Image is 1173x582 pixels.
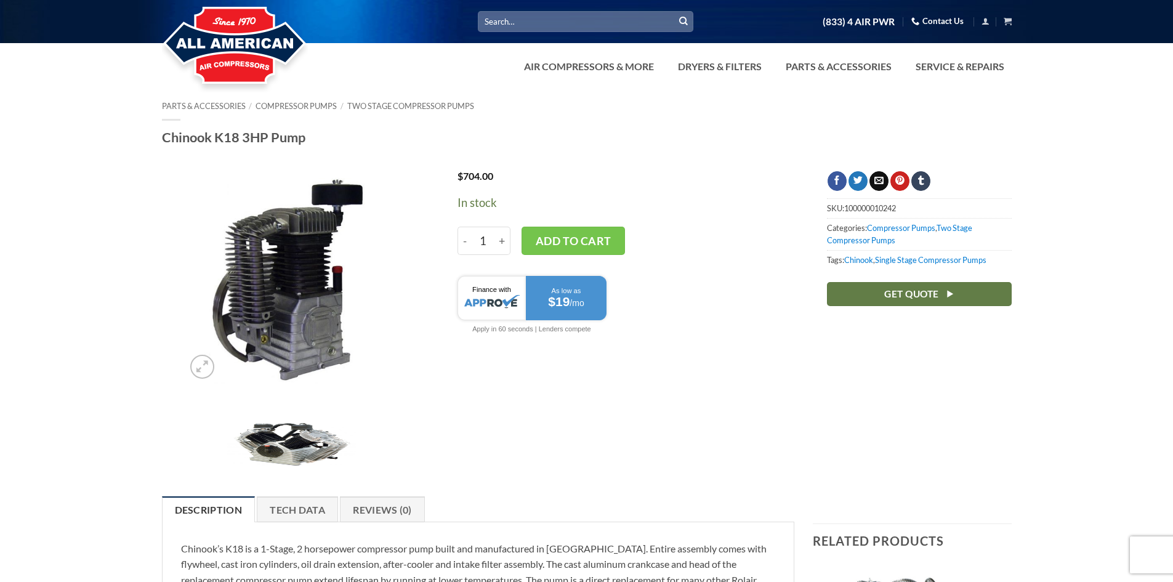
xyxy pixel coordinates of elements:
[472,227,495,255] input: Product quantity
[162,101,246,111] a: Parts & Accessories
[778,54,899,79] a: Parts & Accessories
[884,286,938,302] span: Get Quote
[671,54,769,79] a: Dryers & Filters
[875,255,986,265] a: Single Stage Compressor Pumps
[227,419,356,469] img: Chinook K100 Pump
[257,496,338,522] a: Tech Data
[827,282,1012,306] a: Get Quote
[911,12,964,31] a: Contact Us
[340,496,425,522] a: Reviews (0)
[190,355,214,379] a: Zoom
[458,170,493,182] bdi: 704.00
[458,170,463,182] span: $
[827,218,1012,250] span: Categories: ,
[844,203,896,213] span: 100000010242
[162,129,1012,146] h1: Chinook K18 3HP Pump
[827,250,1012,269] span: Tags: ,
[341,101,344,111] span: /
[1004,14,1012,29] a: View cart
[828,171,847,191] a: Share on Facebook
[844,255,873,265] a: Chinook
[458,227,472,255] input: Reduce quantity of Chinook K18 3HP Pump
[494,227,510,255] input: Increase quantity of Chinook K18 3HP Pump
[823,11,895,33] a: (833) 4 AIR PWR
[249,101,252,111] span: /
[911,171,930,191] a: Share on Tumblr
[982,14,990,29] a: Login
[908,54,1012,79] a: Service & Repairs
[162,102,1012,111] nav: Breadcrumb
[517,54,661,79] a: Air Compressors & More
[256,101,337,111] a: Compressor Pumps
[827,198,1012,217] span: SKU:
[162,496,256,522] a: Description
[478,11,693,31] input: Search…
[867,223,935,233] a: Compressor Pumps
[890,171,909,191] a: Pin on Pinterest
[347,101,474,111] a: Two Stage Compressor Pumps
[458,194,790,212] p: In stock
[849,171,868,191] a: Share on Twitter
[184,171,398,385] img: Chinook K18 3HP Pump
[674,12,693,31] button: Submit
[869,171,889,191] a: Email to a Friend
[522,227,625,255] button: Add to cart
[813,524,1012,557] h3: Related products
